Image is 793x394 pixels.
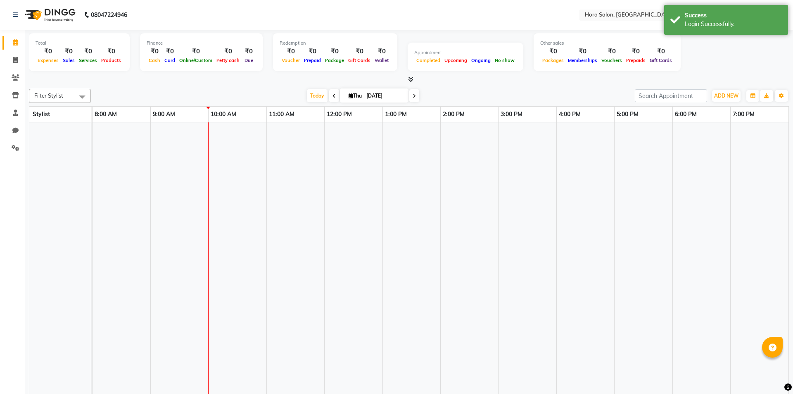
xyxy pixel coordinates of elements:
[242,47,256,56] div: ₹0
[77,57,99,63] span: Services
[214,57,242,63] span: Petty cash
[346,47,373,56] div: ₹0
[147,40,256,47] div: Finance
[91,3,127,26] b: 08047224946
[599,57,624,63] span: Vouchers
[685,20,782,29] div: Login Successfully.
[36,40,123,47] div: Total
[147,57,162,63] span: Cash
[373,47,391,56] div: ₹0
[209,108,238,120] a: 10:00 AM
[61,57,77,63] span: Sales
[540,47,566,56] div: ₹0
[499,108,525,120] a: 3:00 PM
[242,57,255,63] span: Due
[34,92,63,99] span: Filter Stylist
[442,57,469,63] span: Upcoming
[624,57,648,63] span: Prepaids
[162,57,177,63] span: Card
[624,47,648,56] div: ₹0
[36,57,61,63] span: Expenses
[599,47,624,56] div: ₹0
[307,89,328,102] span: Today
[566,47,599,56] div: ₹0
[61,47,77,56] div: ₹0
[469,57,493,63] span: Ongoing
[99,57,123,63] span: Products
[323,57,346,63] span: Package
[685,11,782,20] div: Success
[673,108,699,120] a: 6:00 PM
[267,108,297,120] a: 11:00 AM
[635,89,707,102] input: Search Appointment
[731,108,757,120] a: 7:00 PM
[441,108,467,120] a: 2:00 PM
[151,108,177,120] a: 9:00 AM
[36,47,61,56] div: ₹0
[323,47,346,56] div: ₹0
[162,47,177,56] div: ₹0
[540,57,566,63] span: Packages
[77,47,99,56] div: ₹0
[648,57,674,63] span: Gift Cards
[540,40,674,47] div: Other sales
[280,57,302,63] span: Voucher
[714,93,738,99] span: ADD NEW
[99,47,123,56] div: ₹0
[177,47,214,56] div: ₹0
[373,57,391,63] span: Wallet
[147,47,162,56] div: ₹0
[325,108,354,120] a: 12:00 PM
[712,90,741,102] button: ADD NEW
[177,57,214,63] span: Online/Custom
[214,47,242,56] div: ₹0
[383,108,409,120] a: 1:00 PM
[566,57,599,63] span: Memberships
[493,57,517,63] span: No show
[280,47,302,56] div: ₹0
[364,90,405,102] input: 2025-09-04
[93,108,119,120] a: 8:00 AM
[414,57,442,63] span: Completed
[615,108,641,120] a: 5:00 PM
[33,110,50,118] span: Stylist
[347,93,364,99] span: Thu
[648,47,674,56] div: ₹0
[302,57,323,63] span: Prepaid
[280,40,391,47] div: Redemption
[414,49,517,56] div: Appointment
[21,3,78,26] img: logo
[302,47,323,56] div: ₹0
[557,108,583,120] a: 4:00 PM
[346,57,373,63] span: Gift Cards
